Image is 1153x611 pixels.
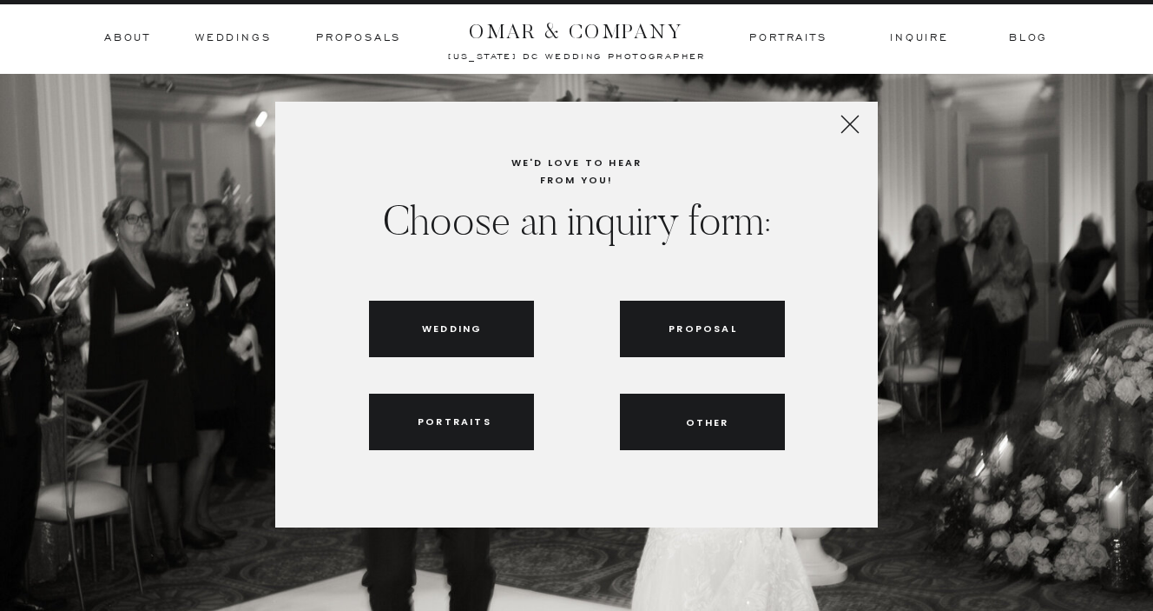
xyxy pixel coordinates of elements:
[422,321,481,336] a: Wedding
[748,30,829,46] a: Portraits
[316,30,401,46] a: Proposals
[307,155,846,170] h1: We'd Love to Hear from You!
[890,30,949,46] a: inquire
[673,415,741,430] a: Other
[418,414,486,429] a: Portraits
[104,30,149,46] a: ABOUT
[401,50,753,59] a: [US_STATE] dc wedding photographer
[303,196,850,253] h3: Choose an inquiry form:
[1009,30,1045,46] a: BLOG
[669,321,737,336] a: Proposal
[195,30,271,46] a: Weddings
[437,15,716,38] a: OMAR & COMPANY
